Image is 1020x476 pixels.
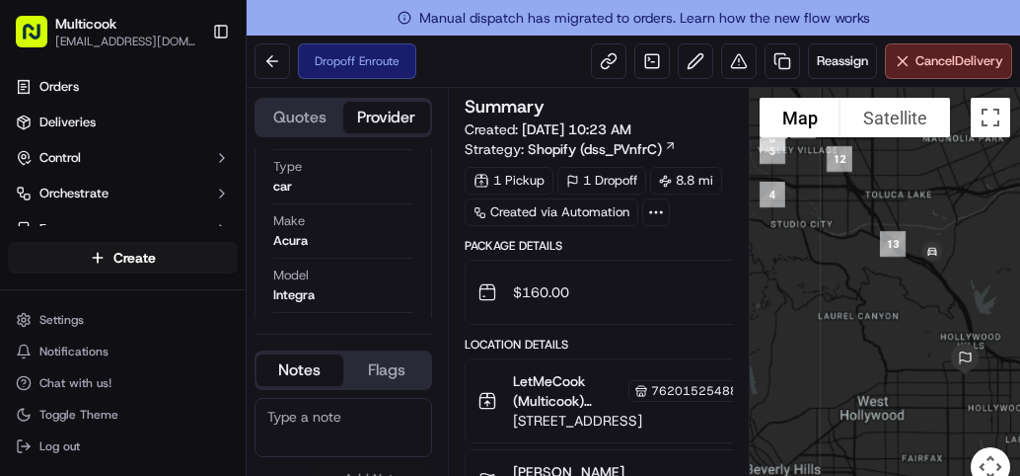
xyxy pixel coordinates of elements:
button: LetMeCook (Multicook) [PERSON_NAME]76201525488[STREET_ADDRESS] [466,359,851,442]
button: Start new chat [335,195,359,218]
div: car [273,178,292,196]
div: Start new chat [89,189,324,208]
a: Powered byPylon [139,329,239,345]
img: Wisdom Oko [20,287,51,326]
span: Created: [465,119,631,139]
button: $160.00 [466,261,851,324]
span: Control [39,149,81,167]
a: Created via Automation [465,198,638,226]
span: Shopify (dss_PVnfrC) [528,139,662,159]
div: 10 [754,105,795,146]
span: Model [273,267,309,284]
a: Deliveries [8,107,238,138]
span: Pylon [196,330,239,345]
span: Toggle Theme [39,407,118,423]
img: Nash [20,20,59,59]
a: Orders [8,71,238,103]
button: Create [8,242,238,274]
span: Manual dispatch has migrated to orders. Learn how the new flow works [398,8,870,28]
div: 1 Dropoff [557,167,646,195]
div: 4 [752,174,793,215]
div: 8.8 mi [650,167,722,195]
div: 13 [872,223,913,265]
div: 1 Pickup [465,167,553,195]
button: Flags [343,355,430,386]
div: Package Details [465,238,852,254]
div: Acura [273,232,308,250]
div: We're available if you need us! [89,208,271,224]
div: Location Details [465,337,852,353]
span: Reassign [817,52,868,70]
span: [STREET_ADDRESS] [513,411,745,431]
a: Shopify (dss_PVnfrC) [528,139,677,159]
span: Settings [39,312,84,328]
div: 6 [752,118,793,159]
span: [DATE] 10:23 AM [522,120,631,138]
div: Past conversations [20,257,132,273]
span: [DATE] [225,306,265,322]
span: • [214,306,221,322]
button: Reassign [808,43,877,79]
h3: Summary [465,98,545,116]
img: 8571987876998_91fb9ceb93ad5c398215_72.jpg [41,189,77,224]
span: $160.00 [513,282,569,302]
span: Engage [39,220,83,238]
button: Multicook[EMAIL_ADDRESS][DOMAIN_NAME] [8,8,204,55]
button: Show street map [760,98,840,137]
button: Toggle fullscreen view [971,98,1010,137]
img: 1736555255976-a54dd68f-1ca7-489b-9aae-adbdc363a1c4 [39,307,55,323]
img: 1736555255976-a54dd68f-1ca7-489b-9aae-adbdc363a1c4 [20,189,55,224]
p: Welcome 👋 [20,79,359,111]
span: Orchestrate [39,185,109,202]
span: Wisdom [PERSON_NAME] [61,306,210,322]
span: 76201525488 [651,383,738,399]
span: Make [273,212,305,230]
span: Log out [39,438,80,454]
span: Notifications [39,344,109,359]
div: 12 [819,138,860,180]
span: Chat with us! [39,375,111,391]
button: Engage [8,213,238,245]
button: Notifications [8,338,238,365]
button: Log out [8,433,238,460]
button: Multicook [55,14,116,34]
button: CancelDelivery [885,43,1012,79]
input: Got a question? Start typing here... [51,127,355,148]
button: Orchestrate [8,178,238,209]
span: Orders [39,78,79,96]
button: Quotes [256,102,343,133]
button: See all [306,253,359,277]
button: Provider [343,102,430,133]
button: [EMAIL_ADDRESS][DOMAIN_NAME] [55,34,196,49]
button: Show satellite imagery [840,98,950,137]
span: Type [273,158,302,176]
span: Cancel Delivery [915,52,1003,70]
button: Notes [256,355,343,386]
span: LetMeCook (Multicook) [PERSON_NAME] [513,371,624,411]
span: Deliveries [39,114,96,131]
div: Strategy: [465,139,677,159]
button: Chat with us! [8,369,238,397]
button: Control [8,142,238,174]
button: Settings [8,306,238,334]
span: Create [113,248,156,268]
button: Toggle Theme [8,401,238,429]
div: Integra [273,286,315,304]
